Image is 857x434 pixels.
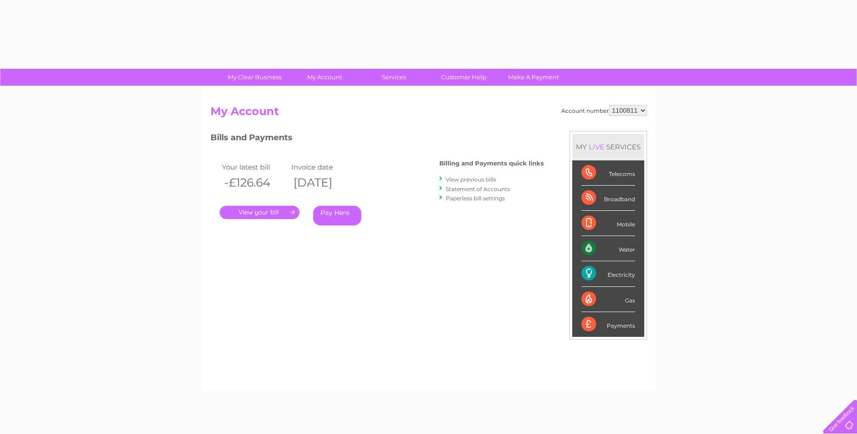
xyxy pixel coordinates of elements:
[581,261,635,286] div: Electricity
[446,176,496,183] a: View previous bills
[581,312,635,337] div: Payments
[587,143,606,151] div: LIVE
[289,173,358,192] th: [DATE]
[210,105,647,122] h2: My Account
[356,69,432,86] a: Services
[581,186,635,211] div: Broadband
[439,160,544,167] h4: Billing and Payments quick links
[446,186,510,192] a: Statement of Accounts
[287,69,362,86] a: My Account
[581,211,635,236] div: Mobile
[581,236,635,261] div: Water
[220,173,289,192] th: -£126.64
[581,160,635,186] div: Telecoms
[581,287,635,312] div: Gas
[220,161,289,173] td: Your latest bill
[220,206,299,219] a: .
[313,206,361,225] a: Pay Here
[217,69,293,86] a: My Clear Business
[561,105,647,116] div: Account number
[496,69,571,86] a: Make A Payment
[210,131,544,147] h3: Bills and Payments
[572,134,644,160] div: MY SERVICES
[289,161,358,173] td: Invoice date
[426,69,502,86] a: Customer Help
[446,195,505,202] a: Paperless bill settings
